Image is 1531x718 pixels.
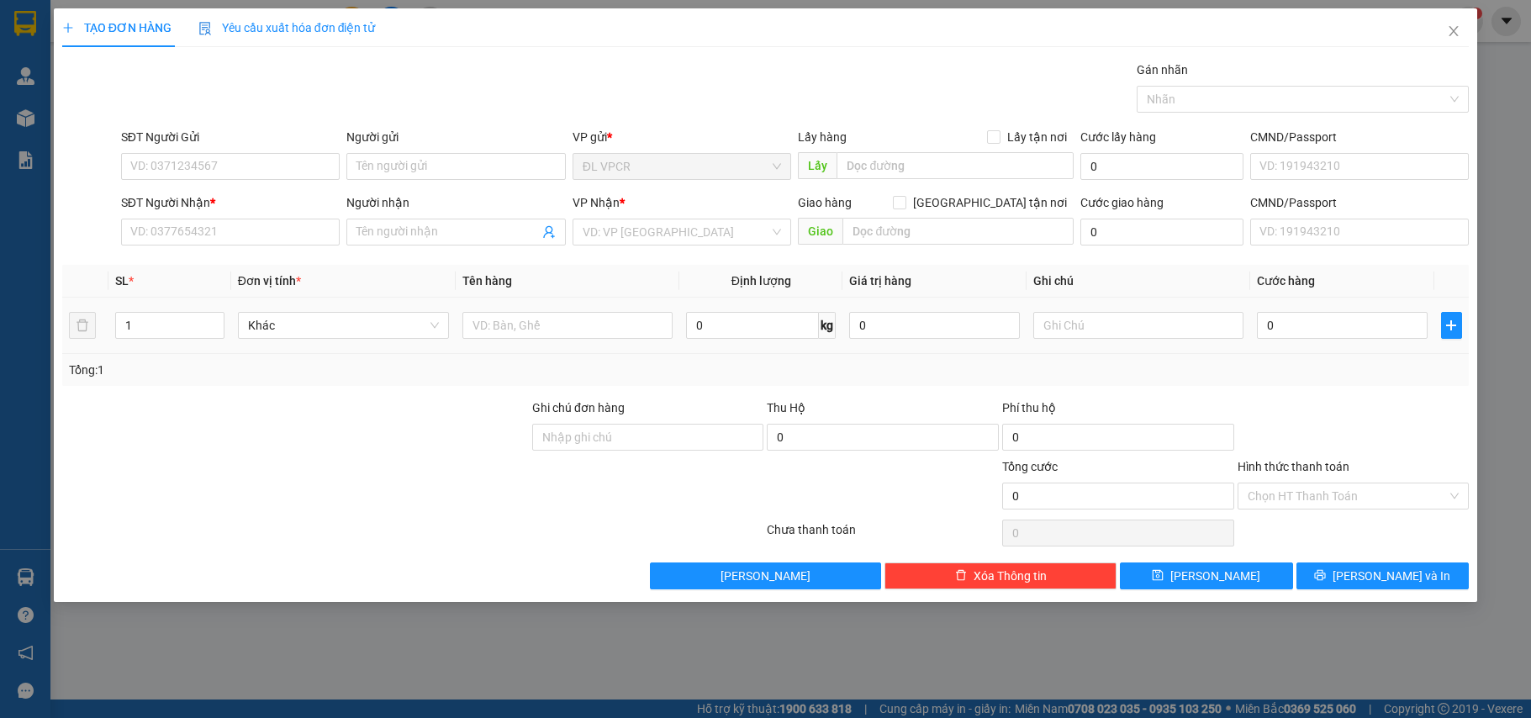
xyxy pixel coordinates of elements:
[837,152,1074,179] input: Dọc đường
[721,567,810,585] span: [PERSON_NAME]
[1152,569,1164,583] span: save
[1002,399,1234,424] div: Phí thu hộ
[62,21,172,34] span: TẠO ĐƠN HÀNG
[884,562,1117,589] button: deleteXóa Thông tin
[1442,319,1462,332] span: plus
[798,130,847,144] span: Lấy hàng
[462,312,673,339] input: VD: Bàn, Ghế
[1257,274,1315,288] span: Cước hàng
[198,21,376,34] span: Yêu cầu xuất hóa đơn điện tử
[198,22,212,35] img: icon
[69,312,96,339] button: delete
[532,424,764,451] input: Ghi chú đơn hàng
[1027,265,1251,298] th: Ghi chú
[1333,567,1450,585] span: [PERSON_NAME] và In
[69,361,592,379] div: Tổng: 1
[1430,8,1477,55] button: Close
[238,274,301,288] span: Đơn vị tính
[974,567,1047,585] span: Xóa Thông tin
[849,274,911,288] span: Giá trị hàng
[1250,193,1470,212] div: CMND/Passport
[1080,219,1243,245] input: Cước giao hàng
[798,152,837,179] span: Lấy
[573,196,620,209] span: VP Nhận
[767,401,805,414] span: Thu Hộ
[462,274,512,288] span: Tên hàng
[1441,312,1463,339] button: plus
[1447,24,1460,38] span: close
[346,193,566,212] div: Người nhận
[1002,460,1058,473] span: Tổng cước
[650,562,882,589] button: [PERSON_NAME]
[1250,128,1470,146] div: CMND/Passport
[532,401,625,414] label: Ghi chú đơn hàng
[248,313,439,338] span: Khác
[542,225,556,239] span: user-add
[765,520,1000,550] div: Chưa thanh toán
[346,128,566,146] div: Người gửi
[573,128,792,146] div: VP gửi
[62,22,74,34] span: plus
[842,218,1074,245] input: Dọc đường
[1080,153,1243,180] input: Cước lấy hàng
[1080,130,1156,144] label: Cước lấy hàng
[1033,312,1244,339] input: Ghi Chú
[731,274,791,288] span: Định lượng
[121,128,341,146] div: SĐT Người Gửi
[115,274,129,288] span: SL
[583,154,782,179] span: ĐL VPCR
[1314,569,1326,583] span: printer
[955,569,967,583] span: delete
[798,218,842,245] span: Giao
[1238,460,1349,473] label: Hình thức thanh toán
[1000,128,1074,146] span: Lấy tận nơi
[1296,562,1470,589] button: printer[PERSON_NAME] và In
[819,312,836,339] span: kg
[121,193,341,212] div: SĐT Người Nhận
[1080,196,1164,209] label: Cước giao hàng
[798,196,852,209] span: Giao hàng
[1170,567,1260,585] span: [PERSON_NAME]
[1137,63,1188,77] label: Gán nhãn
[849,312,1019,339] input: 0
[906,193,1074,212] span: [GEOGRAPHIC_DATA] tận nơi
[1120,562,1293,589] button: save[PERSON_NAME]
